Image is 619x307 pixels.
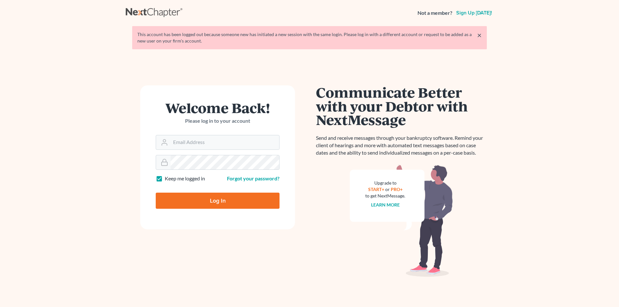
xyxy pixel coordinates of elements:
div: This account has been logged out because someone new has initiated a new session with the same lo... [137,31,482,44]
a: Learn more [371,202,400,207]
strong: Not a member? [418,9,452,17]
div: to get NextMessage. [365,193,405,199]
img: nextmessage_bg-59042aed3d76b12b5cd301f8e5b87938c9018125f34e5fa2b7a6b67550977c72.svg [350,164,453,277]
a: START+ [368,187,384,192]
span: or [385,187,390,192]
a: PRO+ [391,187,403,192]
h1: Welcome Back! [156,101,280,115]
a: Sign up [DATE]! [455,10,493,15]
input: Email Address [171,135,279,149]
p: Please log in to your account [156,117,280,125]
a: Forgot your password? [227,175,280,181]
label: Keep me logged in [165,175,205,182]
a: × [477,31,482,39]
input: Log In [156,193,280,209]
h1: Communicate Better with your Debtor with NextMessage [316,85,487,127]
div: Upgrade to [365,180,405,186]
p: Send and receive messages through your bankruptcy software. Remind your client of hearings and mo... [316,134,487,157]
